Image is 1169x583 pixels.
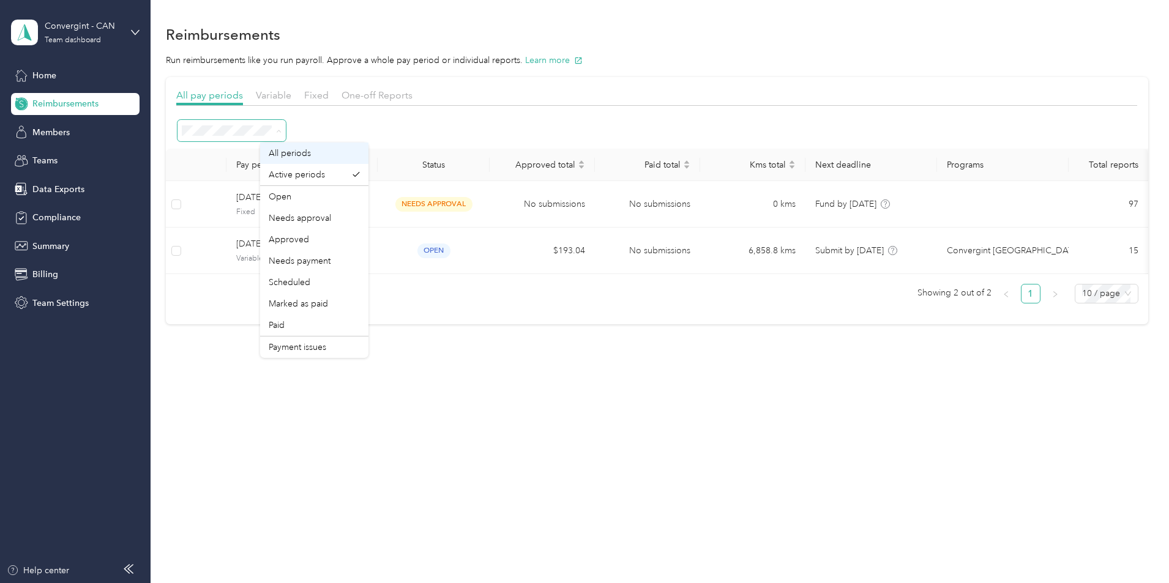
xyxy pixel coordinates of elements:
div: Status [387,160,480,170]
span: Variable [236,253,368,264]
li: 1 [1021,284,1040,303]
th: Pay period [226,149,378,181]
span: needs approval [395,197,472,211]
td: 97 [1069,181,1148,228]
li: Previous Page [996,284,1016,303]
td: 6,858.8 kms [700,228,805,274]
span: Reimbursements [32,97,99,110]
span: Convergint [GEOGRAPHIC_DATA] 2024 [947,244,1103,258]
td: $193.04 [490,228,595,274]
span: Marked as paid [269,299,328,309]
span: caret-up [683,158,690,166]
span: All pay periods [176,89,243,101]
span: Home [32,69,56,82]
span: Compliance [32,211,81,224]
span: open [417,243,450,258]
span: Fixed [304,89,329,101]
span: Summary [32,240,69,253]
span: Needs payment [269,256,331,266]
span: Scheduled [269,277,310,288]
a: 1 [1021,284,1040,303]
span: Active periods [269,169,325,180]
span: Data Exports [32,183,84,196]
p: Run reimbursements like you run payroll. Approve a whole pay period or individual reports. [166,54,1148,67]
span: 10 / page [1082,284,1131,303]
span: Fixed [236,207,368,218]
span: Showing 2 out of 2 [917,284,992,302]
td: No submissions [595,181,700,228]
span: Needs approval [269,213,331,223]
span: One-off Reports [342,89,413,101]
span: caret-up [578,158,585,166]
button: Learn more [525,54,583,67]
span: Approved total [499,160,575,170]
th: Programs [937,149,1069,181]
span: Approved [269,234,309,245]
th: Kms total [700,149,805,181]
iframe: Everlance-gr Chat Button Frame [1100,514,1169,583]
span: [DATE] - [DATE] [236,237,368,251]
span: caret-down [578,163,585,171]
span: Paid total [605,160,681,170]
span: All periods [269,148,311,158]
div: Convergint - CAN [45,20,121,32]
th: Total reports [1069,149,1148,181]
td: No submissions [490,181,595,228]
span: Variable [256,89,291,101]
button: right [1045,284,1065,303]
span: Billing [32,268,58,281]
th: Approved total [490,149,595,181]
span: Open [269,191,291,202]
span: Teams [32,154,58,167]
span: Submit by [DATE] [815,245,884,256]
span: caret-up [788,158,796,166]
span: Team Settings [32,297,89,310]
td: No submissions [595,228,700,274]
li: Next Page [1045,284,1065,303]
span: [DATE] - [DATE] [236,191,368,204]
span: Payment issues [269,342,326,352]
button: left [996,284,1016,303]
span: Pay period [236,160,358,170]
td: 0 kms [700,181,805,228]
button: Help center [7,564,69,577]
span: Fund by [DATE] [815,199,876,209]
div: Page Size [1075,284,1138,303]
div: Team dashboard [45,37,101,44]
td: 15 [1069,228,1148,274]
h1: Reimbursements [166,28,280,41]
span: left [1003,291,1010,298]
span: Paid [269,320,285,330]
span: caret-down [683,163,690,171]
span: Kms total [710,160,786,170]
span: Members [32,126,70,139]
th: Next deadline [805,149,937,181]
th: Paid total [595,149,700,181]
span: right [1051,291,1059,298]
span: caret-down [788,163,796,171]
